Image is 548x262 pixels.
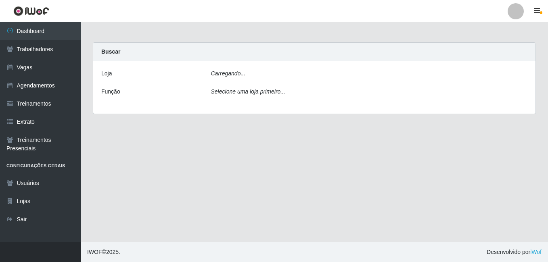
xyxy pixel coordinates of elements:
[87,248,120,256] span: © 2025 .
[101,87,120,96] label: Função
[101,48,120,55] strong: Buscar
[487,248,542,256] span: Desenvolvido por
[530,249,542,255] a: iWof
[211,88,285,95] i: Selecione uma loja primeiro...
[211,70,246,77] i: Carregando...
[101,69,112,78] label: Loja
[87,249,102,255] span: IWOF
[13,6,49,16] img: CoreUI Logo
